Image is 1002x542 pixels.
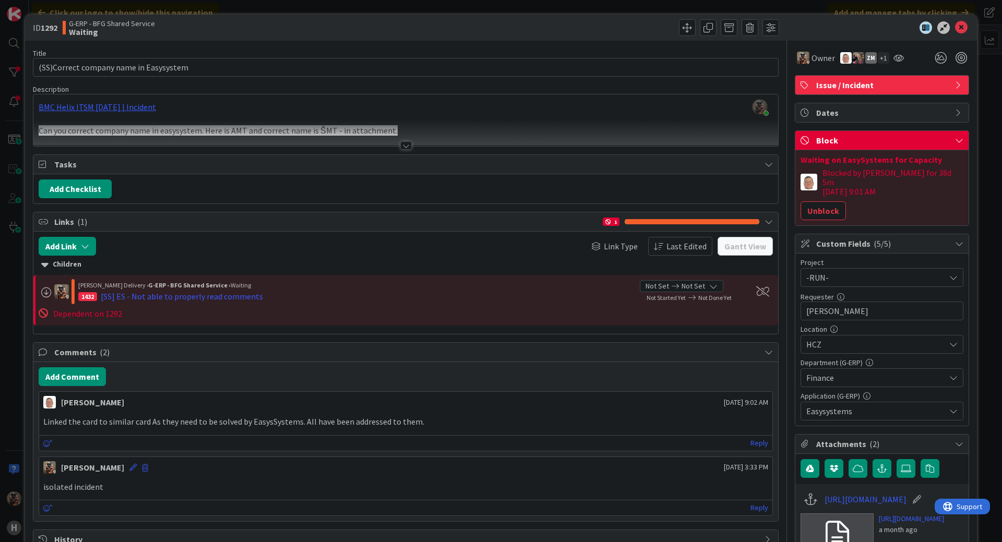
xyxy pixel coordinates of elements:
[853,52,864,64] img: BF
[750,501,768,514] a: Reply
[43,481,768,493] p: isolated incident
[54,158,759,171] span: Tasks
[100,347,110,357] span: ( 2 )
[666,240,707,252] span: Last Edited
[801,359,963,366] div: Department (G-ERP)
[39,367,106,386] button: Add Comment
[816,237,950,250] span: Custom Fields
[806,405,945,417] span: Easysystems
[69,19,155,28] span: G-ERP - BFG Shared Service
[39,102,156,112] a: BMC Helix ITSM [DATE] | Incident
[54,215,598,228] span: Links
[41,22,57,33] b: 1292
[797,52,809,64] img: VK
[801,201,846,220] button: Unblock
[822,168,963,196] div: Blocked by [PERSON_NAME] for 38d 5m [DATE] 9:01 AM
[78,281,148,289] span: [PERSON_NAME] Delivery ›
[801,326,963,333] div: Location
[647,294,686,302] span: Not Started Yet
[148,281,231,289] b: G-ERP - BFG Shared Service ›
[33,85,69,94] span: Description
[78,292,97,301] div: 1432
[648,237,712,256] button: Last Edited
[43,416,768,428] p: Linked the card to similar card As they need to be solved by EasysSystems. All have been addresse...
[750,437,768,450] a: Reply
[77,216,87,227] span: ( 1 )
[806,338,945,351] span: HCZ
[816,106,950,119] span: Dates
[869,439,879,449] span: ( 2 )
[879,524,944,535] div: a month ago
[816,79,950,91] span: Issue / Incident
[879,513,944,524] a: [URL][DOMAIN_NAME]
[801,392,963,400] div: Application (G-ERP)
[33,49,46,58] label: Title
[874,238,891,249] span: ( 5/5 )
[878,52,889,64] div: + 1
[33,21,57,34] span: ID
[816,438,950,450] span: Attachments
[816,134,950,147] span: Block
[61,461,124,474] div: [PERSON_NAME]
[801,292,834,302] label: Requester
[801,155,963,164] div: Waiting on EasySystems for Capacity
[646,281,669,292] span: Not Set
[865,52,877,64] div: ZM
[806,371,945,384] span: Finance
[41,259,770,270] div: Children
[806,270,940,285] span: -RUN-
[101,290,263,303] div: [SS] ES - Not able to properly read comments
[812,52,835,64] span: Owner
[682,281,705,292] span: Not Set
[231,281,251,289] span: Waiting
[801,259,963,266] div: Project
[22,2,47,14] span: Support
[604,240,638,252] span: Link Type
[724,462,768,473] span: [DATE] 3:33 PM
[53,308,122,319] span: Dependent on 1292
[43,461,56,474] img: VK
[724,397,768,408] span: [DATE] 9:02 AM
[54,284,69,299] img: VK
[718,237,773,256] button: Gantt View
[825,493,906,505] a: [URL][DOMAIN_NAME]
[840,52,852,64] img: lD
[61,396,124,408] div: [PERSON_NAME]
[698,294,732,302] span: Not Done Yet
[753,100,767,114] img: oTOD0sf59chnYN7MNh3hqTRrAbjJSTsP.jfif
[43,396,56,408] img: lD
[33,58,779,77] input: type card name here...
[801,174,817,190] img: lD
[69,28,155,36] b: Waiting
[603,218,619,226] div: 1
[39,179,112,198] button: Add Checklist
[39,237,96,256] button: Add Link
[54,346,759,358] span: Comments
